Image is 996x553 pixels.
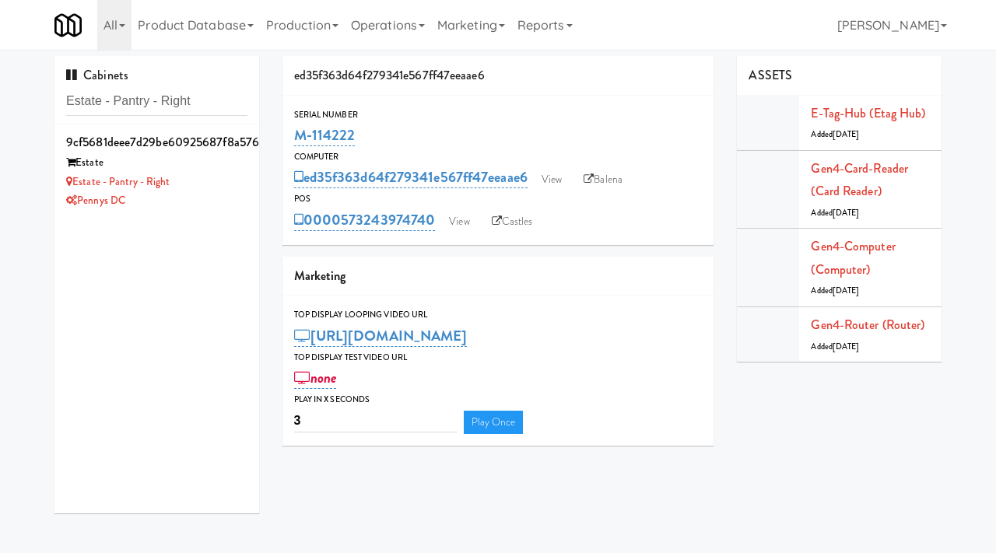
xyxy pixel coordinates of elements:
[294,367,337,389] a: none
[811,341,859,352] span: Added
[54,12,82,39] img: Micromart
[294,166,528,188] a: ed35f363d64f279341e567ff47eeaae6
[294,124,356,146] a: M-114222
[576,168,630,191] a: Balena
[54,124,259,217] li: 9cf5681deee7d29be60925687f8a576cEstate Estate - Pantry - RightPennys DC
[294,191,703,207] div: POS
[811,159,908,201] a: Gen4-card-reader (Card Reader)
[749,66,792,84] span: ASSETS
[833,128,860,140] span: [DATE]
[833,341,860,352] span: [DATE]
[66,174,170,189] a: Estate - Pantry - Right
[811,316,924,334] a: Gen4-router (Router)
[294,307,703,323] div: Top Display Looping Video Url
[66,131,247,154] div: 9cf5681deee7d29be60925687f8a576c
[811,285,859,296] span: Added
[294,149,703,165] div: Computer
[66,87,247,116] input: Search cabinets
[833,207,860,219] span: [DATE]
[282,56,714,96] div: ed35f363d64f279341e567ff47eeaae6
[294,209,436,231] a: 0000573243974740
[833,285,860,296] span: [DATE]
[294,267,346,285] span: Marketing
[294,325,468,347] a: [URL][DOMAIN_NAME]
[484,210,541,233] a: Castles
[294,392,703,408] div: Play in X seconds
[66,66,128,84] span: Cabinets
[811,207,859,219] span: Added
[294,350,703,366] div: Top Display Test Video Url
[66,153,247,173] div: Estate
[441,210,477,233] a: View
[66,193,125,208] a: Pennys DC
[811,237,895,278] a: Gen4-computer (Computer)
[294,107,703,123] div: Serial Number
[811,104,925,122] a: E-tag-hub (Etag Hub)
[811,128,859,140] span: Added
[534,168,570,191] a: View
[464,411,524,434] a: Play Once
